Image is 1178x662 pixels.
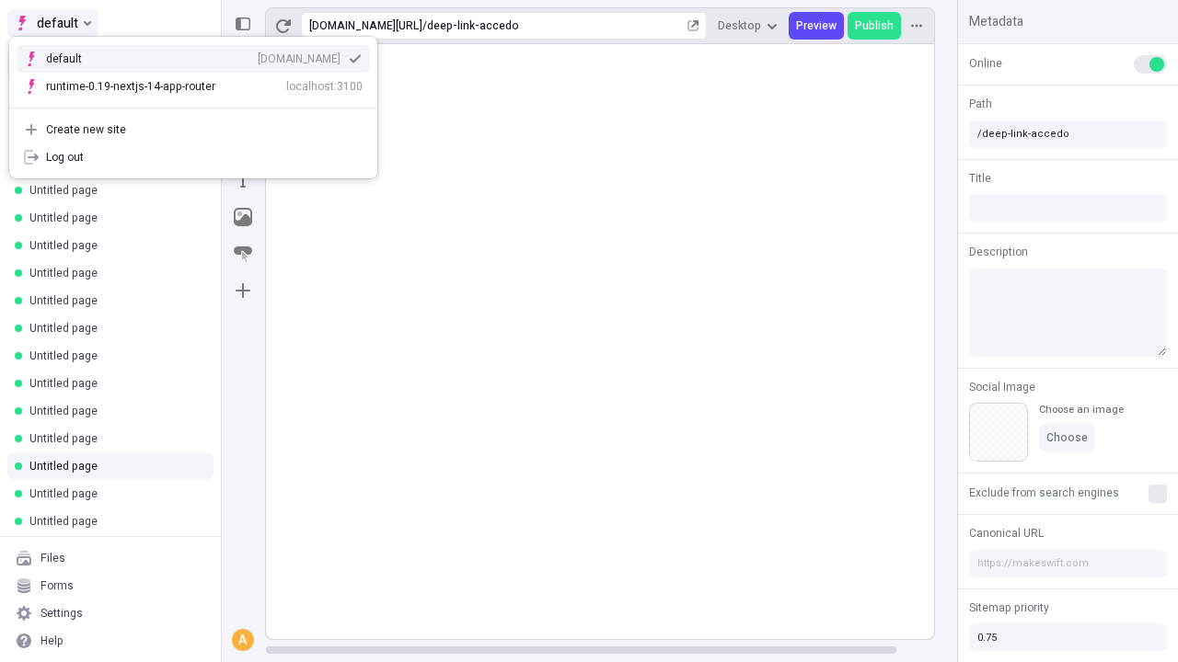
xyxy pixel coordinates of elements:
[29,486,199,501] div: Untitled page
[969,599,1049,616] span: Sitemap priority
[848,12,901,40] button: Publish
[29,266,199,280] div: Untitled page
[789,12,844,40] button: Preview
[238,631,248,651] span: A
[258,51,341,66] div: [DOMAIN_NAME]
[40,606,83,621] div: Settings
[29,321,199,336] div: Untitled page
[29,211,199,225] div: Untitled page
[969,55,1002,72] span: Online
[29,404,199,418] div: Untitled page
[1046,430,1088,445] span: Choose
[226,200,260,234] button: Image
[969,379,1035,395] span: Social Image
[29,431,199,446] div: Untitled page
[1039,424,1095,451] button: Choose
[427,18,684,33] div: deep-link-accedo
[969,96,992,112] span: Path
[286,79,363,94] div: localhost:3100
[710,12,785,40] button: Desktop
[46,79,215,94] div: runtime-0.19-nextjs-14-app-router
[40,551,65,565] div: Files
[29,376,199,391] div: Untitled page
[40,633,64,648] div: Help
[7,9,98,37] button: Select site
[969,550,1167,577] input: https://makeswift.com
[40,578,74,593] div: Forms
[29,348,199,363] div: Untitled page
[855,18,894,33] span: Publish
[46,51,110,66] div: default
[29,238,199,253] div: Untitled page
[37,12,78,34] span: default
[969,485,1119,501] span: Exclude from search engines
[9,38,377,108] div: Suggestions
[309,18,422,33] div: [URL][DOMAIN_NAME]
[969,170,991,187] span: Title
[29,459,199,474] div: Untitled page
[718,18,761,33] span: Desktop
[969,525,1044,542] span: Canonical URL
[29,514,199,529] div: Untitled page
[422,18,427,33] div: /
[226,164,260,197] button: Text
[969,244,1028,260] span: Description
[226,237,260,270] button: Button
[796,18,837,33] span: Preview
[29,293,199,308] div: Untitled page
[29,183,199,198] div: Untitled page
[1039,403,1124,417] div: Choose an image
